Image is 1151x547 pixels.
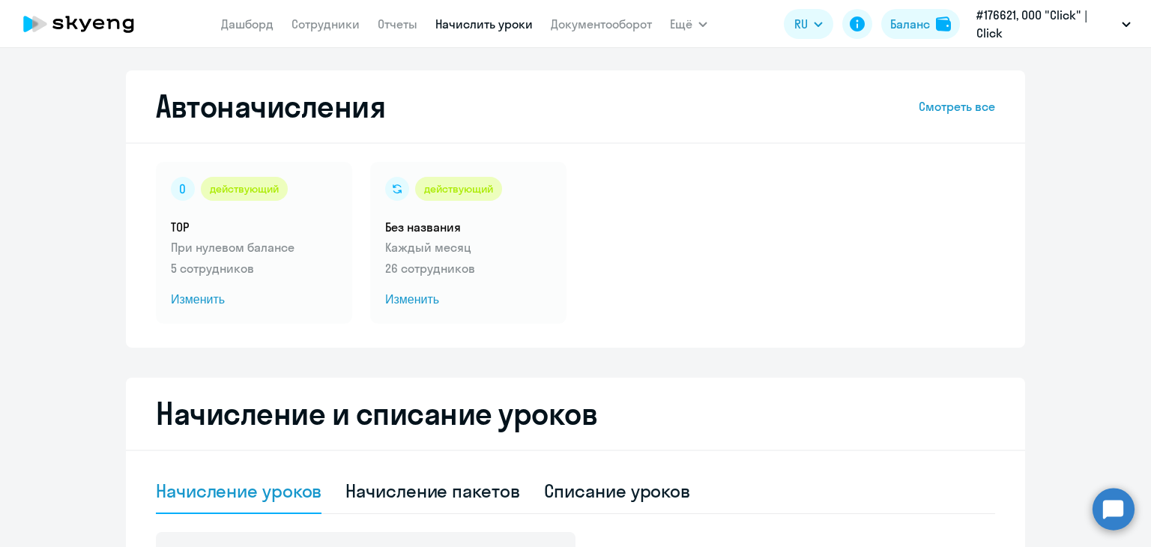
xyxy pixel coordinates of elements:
button: RU [784,9,833,39]
h2: Начисление и списание уроков [156,396,995,432]
a: Сотрудники [291,16,360,31]
p: При нулевом балансе [171,238,337,256]
a: Документооборот [551,16,652,31]
p: Каждый месяц [385,238,552,256]
a: Дашборд [221,16,274,31]
button: Ещё [670,9,707,39]
a: Отчеты [378,16,417,31]
button: #176621, ООО "Click" | Click [969,6,1138,42]
p: 26 сотрудников [385,259,552,277]
div: Начисление уроков [156,479,321,503]
h2: Автоначисления [156,88,385,124]
span: Изменить [171,291,337,309]
span: Изменить [385,291,552,309]
h5: Без названия [385,219,552,235]
button: Балансbalance [881,9,960,39]
span: RU [794,15,808,33]
span: Ещё [670,15,692,33]
p: #176621, ООО "Click" | Click [976,6,1116,42]
div: действующий [415,177,502,201]
a: Смотреть все [919,97,995,115]
div: Баланс [890,15,930,33]
div: Начисление пакетов [345,479,519,503]
div: действующий [201,177,288,201]
h5: TOP [171,219,337,235]
img: balance [936,16,951,31]
div: Списание уроков [544,479,691,503]
a: Начислить уроки [435,16,533,31]
p: 5 сотрудников [171,259,337,277]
